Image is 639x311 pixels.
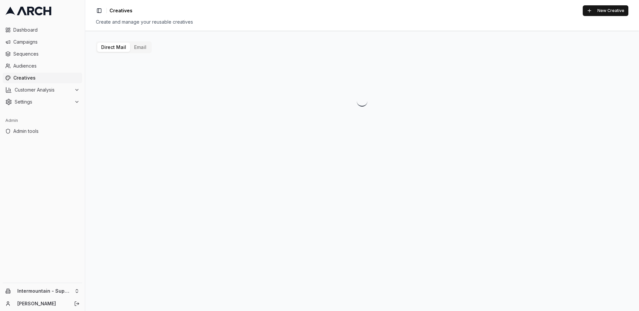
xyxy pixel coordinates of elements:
span: Settings [15,99,72,105]
a: Campaigns [3,37,82,47]
a: Sequences [3,49,82,59]
a: Dashboard [3,25,82,35]
button: New Creative [583,5,628,16]
span: Creatives [13,75,80,81]
nav: breadcrumb [109,7,132,14]
span: Audiences [13,63,80,69]
div: Admin [3,115,82,126]
span: Customer Analysis [15,87,72,93]
button: Email [130,43,150,52]
a: Audiences [3,61,82,71]
button: Customer Analysis [3,85,82,95]
div: Create and manage your reusable creatives [96,19,628,25]
a: Creatives [3,73,82,83]
button: Intermountain - Superior Water & Air [3,286,82,296]
a: [PERSON_NAME] [17,300,67,307]
span: Sequences [13,51,80,57]
button: Direct Mail [97,43,130,52]
span: Campaigns [13,39,80,45]
a: Admin tools [3,126,82,137]
span: Intermountain - Superior Water & Air [17,288,72,294]
button: Settings [3,97,82,107]
button: Log out [72,299,82,308]
span: Dashboard [13,27,80,33]
span: Creatives [109,7,132,14]
span: Admin tools [13,128,80,135]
